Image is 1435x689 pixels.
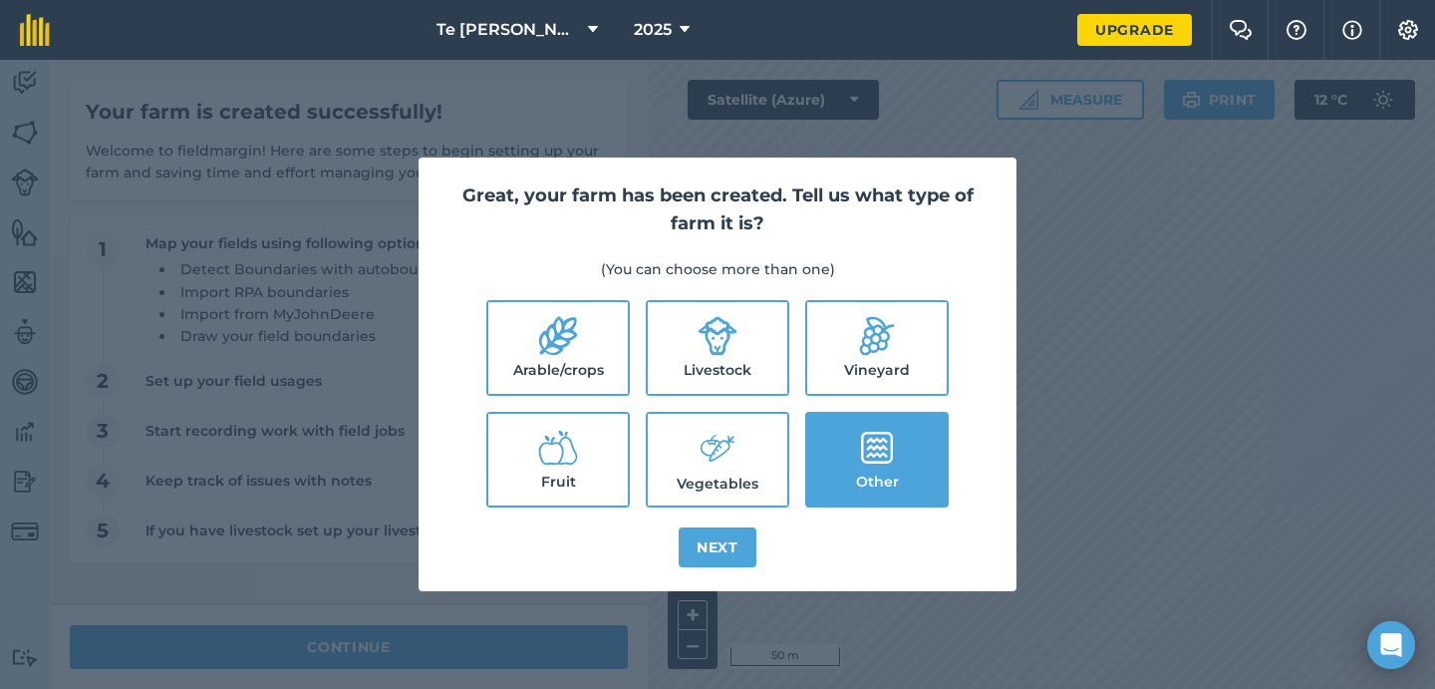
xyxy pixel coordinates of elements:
[442,181,993,239] h2: Great, your farm has been created. Tell us what type of farm it is?
[1396,20,1420,40] img: A cog icon
[1285,20,1308,40] img: A question mark icon
[1229,20,1253,40] img: Two speech bubbles overlapping with the left bubble in the forefront
[436,18,580,42] span: Te [PERSON_NAME]
[807,414,947,506] label: Other
[634,18,672,42] span: 2025
[1342,18,1362,42] img: svg+xml;base64,PHN2ZyB4bWxucz0iaHR0cDovL3d3dy53My5vcmcvMjAwMC9zdmciIHdpZHRoPSIxNyIgaGVpZ2h0PSIxNy...
[679,527,756,567] button: Next
[648,414,787,506] label: Vegetables
[1077,14,1192,46] a: Upgrade
[442,258,993,280] p: (You can choose more than one)
[20,14,50,46] img: fieldmargin Logo
[488,302,628,394] label: Arable/crops
[488,414,628,506] label: Fruit
[1367,621,1415,669] div: Open Intercom Messenger
[648,302,787,394] label: Livestock
[807,302,947,394] label: Vineyard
